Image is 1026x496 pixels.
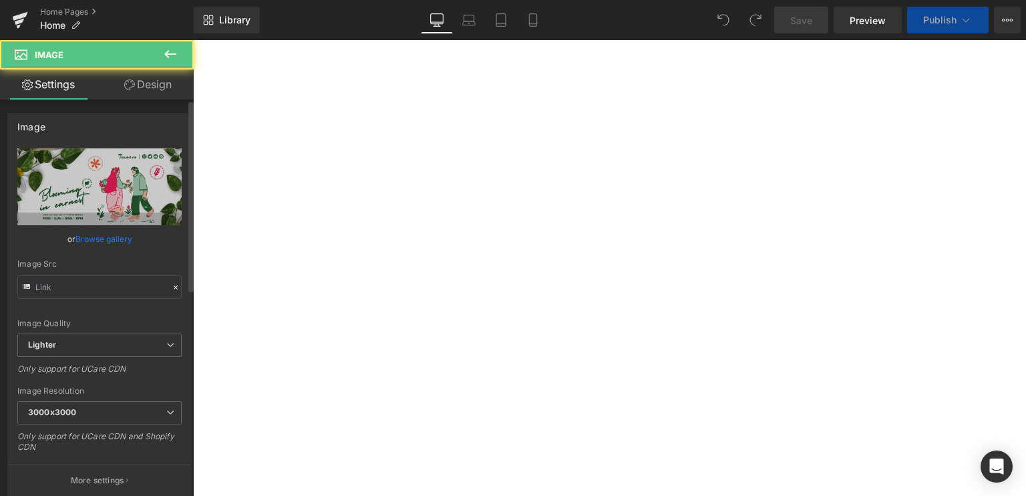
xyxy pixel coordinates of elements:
[834,7,902,33] a: Preview
[219,14,250,26] span: Library
[194,7,260,33] a: New Library
[485,7,517,33] a: Tablet
[517,7,549,33] a: Mobile
[28,340,56,350] b: Lighter
[907,7,989,33] button: Publish
[40,7,194,17] a: Home Pages
[17,232,182,246] div: or
[17,259,182,269] div: Image Src
[994,7,1021,33] button: More
[8,465,191,496] button: More settings
[17,364,182,383] div: Only support for UCare CDN
[421,7,453,33] a: Desktop
[850,13,886,27] span: Preview
[28,407,76,417] b: 3000x3000
[981,451,1013,483] div: Open Intercom Messenger
[710,7,737,33] button: Undo
[40,20,65,31] span: Home
[790,13,812,27] span: Save
[17,386,182,396] div: Image Resolution
[17,319,182,328] div: Image Quality
[17,431,182,461] div: Only support for UCare CDN and Shopify CDN
[17,114,45,132] div: Image
[75,227,132,251] a: Browse gallery
[35,49,63,60] span: Image
[923,15,957,25] span: Publish
[100,70,196,100] a: Design
[742,7,769,33] button: Redo
[453,7,485,33] a: Laptop
[71,475,124,487] p: More settings
[17,275,182,299] input: Link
